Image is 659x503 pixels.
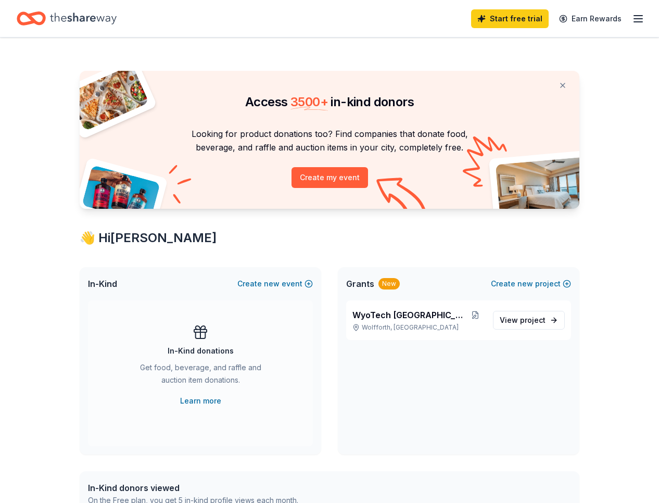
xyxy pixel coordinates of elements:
[168,345,234,357] div: In-Kind donations
[17,6,117,31] a: Home
[237,278,313,290] button: Createnewevent
[517,278,533,290] span: new
[520,316,546,324] span: project
[500,314,546,326] span: View
[180,395,221,407] a: Learn more
[88,482,298,494] div: In-Kind donors viewed
[471,9,549,28] a: Start free trial
[553,9,628,28] a: Earn Rewards
[346,278,374,290] span: Grants
[80,230,579,246] div: 👋 Hi [PERSON_NAME]
[245,94,414,109] span: Access in-kind donors
[352,323,485,332] p: Wolfforth, [GEOGRAPHIC_DATA]
[290,94,328,109] span: 3500 +
[130,361,271,391] div: Get food, beverage, and raffle and auction item donations.
[491,278,571,290] button: Createnewproject
[352,309,466,321] span: WyoTech [GEOGRAPHIC_DATA]
[68,65,149,131] img: Pizza
[92,127,567,155] p: Looking for product donations too? Find companies that donate food, beverage, and raffle and auct...
[378,278,400,290] div: New
[493,311,565,330] a: View project
[88,278,117,290] span: In-Kind
[376,178,428,217] img: Curvy arrow
[292,167,368,188] button: Create my event
[264,278,280,290] span: new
